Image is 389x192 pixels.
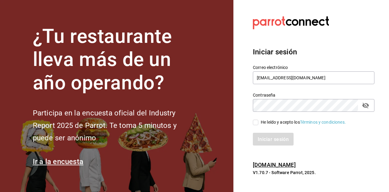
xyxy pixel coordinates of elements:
button: campo de contraseña [360,100,371,111]
a: [DOMAIN_NAME] [253,162,296,168]
font: Contraseña [253,92,275,97]
input: Ingresa tu correo electrónico [253,71,374,84]
font: He leído y acepto los [261,120,300,125]
a: Términos y condiciones. [300,120,346,125]
a: Ir a la encuesta [33,157,84,166]
font: Iniciar sesión [253,48,297,56]
font: Participa en la encuesta oficial del Industry Report 2025 de Parrot. Te toma 5 minutos y puede se... [33,109,177,142]
font: Correo electrónico [253,65,288,70]
font: V1.70.7 - Software Parrot, 2025. [253,170,316,175]
font: ¿Tu restaurante lleva más de un año operando? [33,25,172,94]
